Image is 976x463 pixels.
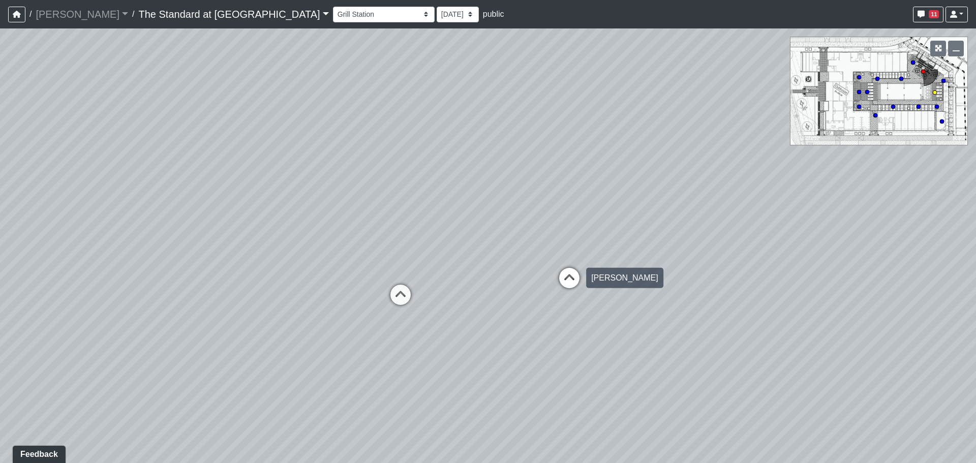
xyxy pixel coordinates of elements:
span: 11 [929,10,939,18]
a: The Standard at [GEOGRAPHIC_DATA] [138,4,328,24]
button: 11 [913,7,943,22]
div: [PERSON_NAME] [586,268,663,288]
iframe: Ybug feedback widget [8,443,68,463]
span: public [483,10,504,18]
span: / [25,4,36,24]
span: / [128,4,138,24]
a: [PERSON_NAME] [36,4,128,24]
